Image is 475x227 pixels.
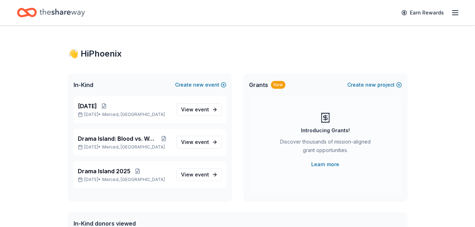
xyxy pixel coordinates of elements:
[301,126,350,135] div: Introducing Grants!
[271,81,285,89] div: New
[176,168,222,181] a: View event
[365,81,376,89] span: new
[181,138,209,146] span: View
[347,81,402,89] button: Createnewproject
[195,106,209,112] span: event
[175,81,226,89] button: Createnewevent
[176,136,222,149] a: View event
[397,6,448,19] a: Earn Rewards
[78,112,171,117] p: [DATE] •
[68,48,407,59] div: 👋 Hi Phoenix
[311,160,339,169] a: Learn more
[195,139,209,145] span: event
[78,102,97,110] span: [DATE]
[102,177,165,182] span: Merced, [GEOGRAPHIC_DATA]
[249,81,268,89] span: Grants
[277,138,373,157] div: Discover thousands of mission-aligned grant opportunities.
[17,4,85,21] a: Home
[181,105,209,114] span: View
[102,112,165,117] span: Merced, [GEOGRAPHIC_DATA]
[193,81,204,89] span: new
[78,134,157,143] span: Drama Island: Blood vs. Water
[78,177,171,182] p: [DATE] •
[176,103,222,116] a: View event
[74,81,93,89] span: In-Kind
[195,171,209,177] span: event
[78,144,171,150] p: [DATE] •
[102,144,165,150] span: Merced, [GEOGRAPHIC_DATA]
[181,170,209,179] span: View
[78,167,131,175] span: Drama Island 2025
